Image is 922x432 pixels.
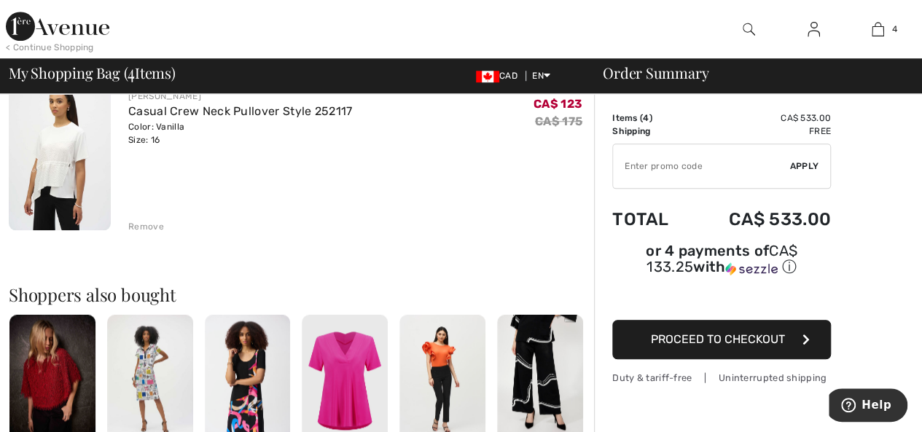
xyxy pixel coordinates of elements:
td: CA$ 533.00 [690,111,831,125]
span: Apply [790,160,819,173]
div: < Continue Shopping [6,41,94,54]
div: Remove [128,220,164,233]
img: Casual Crew Neck Pullover Style 252117 [9,77,111,230]
div: Color: Vanilla Size: 16 [128,120,352,146]
s: CA$ 175 [535,114,582,128]
img: Canadian Dollar [476,71,499,82]
a: 4 [846,20,910,38]
div: or 4 payments of with [612,244,831,277]
span: Proceed to Checkout [651,332,785,346]
input: Promo code [613,144,790,188]
td: CA$ 533.00 [690,195,831,244]
span: My Shopping Bag ( Items) [9,66,176,80]
td: Items ( ) [612,111,690,125]
span: 4 [643,113,649,123]
img: search the website [743,20,755,38]
img: My Bag [872,20,884,38]
td: Total [612,195,690,244]
a: Sign In [796,20,832,39]
iframe: Opens a widget where you can find more information [829,388,907,425]
div: or 4 payments ofCA$ 133.25withSezzle Click to learn more about Sezzle [612,244,831,282]
span: 4 [891,23,896,36]
div: Duty & tariff-free | Uninterrupted shipping [612,371,831,385]
span: CAD [476,71,523,81]
span: CA$ 133.25 [646,242,797,275]
td: Shipping [612,125,690,138]
span: CA$ 123 [534,97,582,111]
h2: Shoppers also bought [9,286,594,303]
button: Proceed to Checkout [612,320,831,359]
div: Order Summary [585,66,913,80]
img: My Info [808,20,820,38]
td: Free [690,125,831,138]
iframe: PayPal-paypal [612,282,831,315]
a: Casual Crew Neck Pullover Style 252117 [128,104,352,118]
span: EN [532,71,550,81]
img: 1ère Avenue [6,12,109,41]
div: [PERSON_NAME] [128,90,352,103]
span: 4 [128,62,135,81]
img: Sezzle [725,262,778,275]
